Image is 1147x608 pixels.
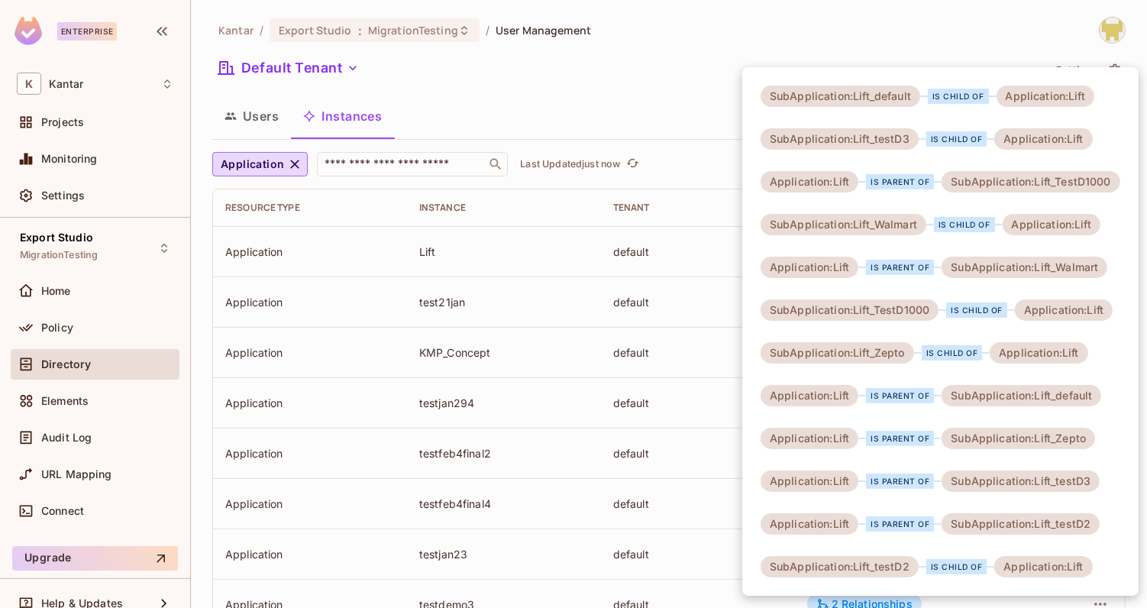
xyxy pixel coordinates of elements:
div: SubApplication:Lift_default [761,86,920,107]
div: SubApplication:Lift_Walmart [942,257,1107,278]
div: is parent of [866,474,934,489]
div: SubApplication:Lift_testD3 [761,128,919,150]
div: SubApplication:Lift_TestD1000 [942,171,1120,192]
div: Application:Lift [761,513,858,535]
div: Application:Lift [994,128,1092,150]
div: is parent of [866,388,934,403]
div: Application:Lift [761,257,858,278]
div: is child of [934,217,995,232]
div: Application:Lift [761,428,858,449]
div: Application:Lift [994,556,1092,577]
div: is parent of [866,431,934,446]
div: SubApplication:Lift_TestD1000 [761,299,939,321]
div: Application:Lift [761,171,858,192]
div: SubApplication:Lift_Walmart [761,214,926,235]
div: SubApplication:Lift_testD2 [942,513,1100,535]
div: is child of [926,131,987,147]
div: is parent of [866,516,934,532]
div: Application:Lift [761,471,858,492]
div: SubApplication:Lift_testD3 [942,471,1100,492]
div: is parent of [866,260,934,275]
div: is child of [922,345,983,361]
div: is child of [926,559,987,574]
div: Application:Lift [1003,214,1100,235]
div: SubApplication:Lift_default [942,385,1101,406]
div: Application:Lift [997,86,1094,107]
div: Application:Lift [1015,299,1113,321]
div: is child of [928,89,989,104]
div: SubApplication:Lift_Zepto [942,428,1095,449]
div: Application:Lift [990,342,1087,364]
div: Application:Lift [761,385,858,406]
div: SubApplication:Lift_Zepto [761,342,914,364]
div: SubApplication:Lift_testD2 [761,556,919,577]
div: is parent of [866,174,934,189]
div: is child of [946,302,1007,318]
